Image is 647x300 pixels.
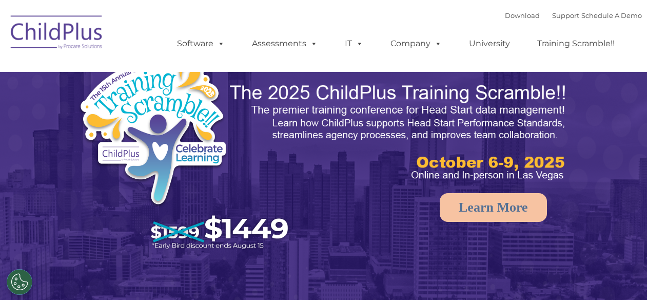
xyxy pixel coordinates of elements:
[552,11,579,20] a: Support
[596,251,647,300] iframe: Chat Widget
[167,33,235,54] a: Software
[242,33,328,54] a: Assessments
[7,269,32,295] button: Cookies Settings
[505,11,540,20] a: Download
[380,33,452,54] a: Company
[335,33,374,54] a: IT
[459,33,520,54] a: University
[527,33,625,54] a: Training Scramble!!
[440,193,547,222] a: Learn More
[581,11,642,20] a: Schedule A Demo
[6,8,108,60] img: ChildPlus by Procare Solutions
[505,11,642,20] font: |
